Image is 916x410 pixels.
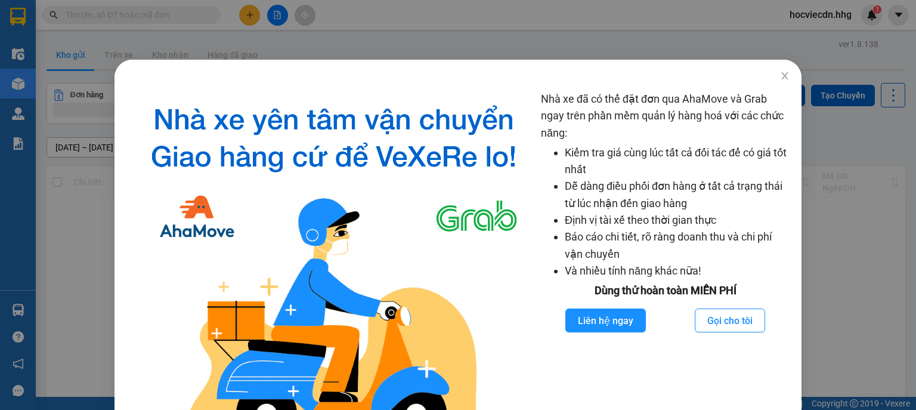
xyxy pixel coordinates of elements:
span: Gọi cho tôi [707,313,753,328]
button: Liên hệ ngay [565,309,646,332]
li: Báo cáo chi tiết, rõ ràng doanh thu và chi phí vận chuyển [565,229,790,263]
li: Dễ dàng điều phối đơn hàng ở tất cả trạng thái từ lúc nhận đến giao hàng [565,178,790,212]
div: Dùng thử hoàn toàn MIỄN PHÍ [541,282,790,299]
li: Kiểm tra giá cùng lúc tất cả đối tác để có giá tốt nhất [565,144,790,178]
li: Và nhiều tính năng khác nữa! [565,263,790,279]
button: Gọi cho tôi [695,309,765,332]
button: Close [768,60,801,93]
span: Liên hệ ngay [578,313,633,328]
li: Định vị tài xế theo thời gian thực [565,212,790,229]
span: close [780,71,790,81]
